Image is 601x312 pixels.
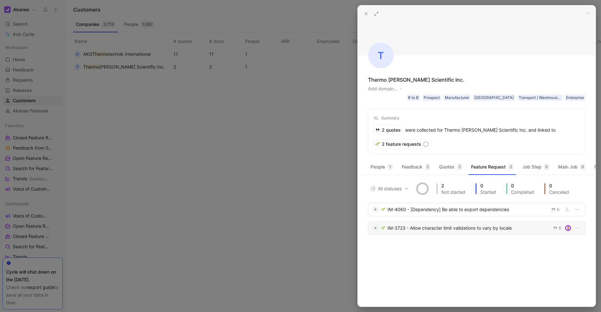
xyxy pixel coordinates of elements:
[520,162,552,172] button: Job Step
[424,94,440,101] div: Prospect
[368,221,585,235] a: 🌱IM-3723 - Allow character limit validations to vary by locale6avatar
[373,140,431,149] div: 2 feature requests
[549,184,569,188] div: 0
[474,94,514,101] div: [GEOGRAPHIC_DATA]
[566,94,584,101] div: Enterprise
[388,224,549,232] div: IM-3723 - Allow character limit validations to vary by locale
[566,226,570,230] img: avatar
[368,43,394,68] div: T
[457,164,462,170] div: 2
[549,190,569,194] div: Canceled
[445,94,469,101] div: Manufacturer
[368,85,397,93] button: Add domain…
[559,226,561,230] span: 6
[437,162,465,172] button: Quotes
[370,185,409,193] span: All statuses
[408,94,419,101] div: B to B
[375,142,380,146] img: 🌱
[544,164,549,170] div: 0
[556,162,588,172] button: Main Job
[511,184,534,188] div: 0
[550,206,561,213] button: 6
[368,185,411,193] button: All statuses
[373,126,556,135] div: were collected for Thermo [PERSON_NAME] Scientific Inc. and linked to
[368,76,464,84] div: Thermo [PERSON_NAME] Scientific Inc.
[381,208,385,211] img: 🌱
[388,164,393,170] div: 1
[399,162,433,172] button: Feedback
[425,164,430,170] div: 2
[373,114,399,122] div: Summary
[388,206,547,213] div: IM-4060 - [Dependency] Be able to export dependencies
[480,184,496,188] div: 0
[508,164,513,170] div: 2
[480,190,496,194] div: Started
[557,208,559,211] span: 6
[519,94,561,101] div: Transport / Warehousing
[373,126,403,135] div: 2 quotes
[511,190,534,194] div: Completed
[441,190,465,194] div: Not started
[381,226,385,230] img: 🌱
[368,162,395,172] button: People
[580,164,585,170] div: 0
[552,225,563,232] button: 6
[368,203,585,216] a: 🌱IM-4060 - [Dependency] Be able to export dependencies6
[441,184,465,188] div: 2
[469,162,516,172] button: Feature Request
